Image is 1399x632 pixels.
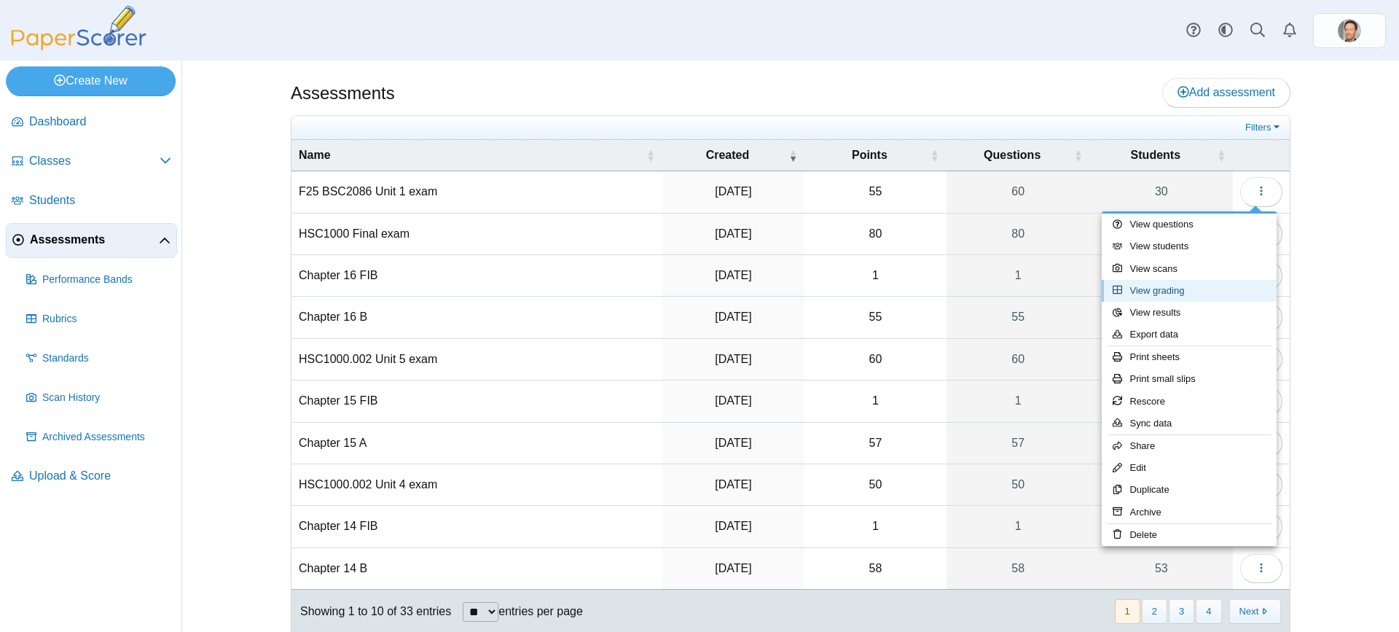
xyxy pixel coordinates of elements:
td: 50 [804,464,946,506]
a: View questions [1102,214,1277,235]
a: Create New [6,66,176,95]
span: Performance Bands [42,273,171,287]
a: 53 [1090,548,1233,589]
a: Rescore [1102,391,1277,413]
td: 1 [804,381,946,422]
a: Print sheets [1102,346,1277,368]
a: Standards [20,341,177,376]
td: Chapter 16 B [291,297,662,338]
a: Classes [6,144,177,179]
a: 51 [1090,297,1233,338]
time: Apr 23, 2025 at 2:32 PM [715,353,751,365]
td: HSC1000.002 Unit 4 exam [291,464,662,506]
a: Assessments [6,223,177,258]
a: View results [1102,302,1277,324]
span: Students [1097,147,1214,163]
a: 0 [1090,381,1233,421]
a: 1 [947,255,1090,296]
span: Points : Activate to sort [930,148,939,163]
button: 3 [1169,599,1194,623]
a: Rubrics [20,302,177,337]
a: 52 [1090,506,1233,547]
span: Created [670,147,785,163]
span: Questions [954,147,1071,163]
a: 30 [1090,171,1233,212]
a: 60 [947,339,1090,380]
time: Apr 30, 2025 at 8:51 PM [715,227,751,240]
a: View students [1102,235,1277,257]
button: 4 [1196,599,1221,623]
a: Upload & Score [6,459,177,494]
time: Sep 15, 2025 at 5:18 PM [715,185,751,198]
a: Archived Assessments [20,420,177,455]
span: Name [299,147,643,163]
a: 80 [947,214,1090,254]
span: Classes [29,153,160,169]
td: 1 [804,255,946,297]
a: View grading [1102,280,1277,302]
span: Assessments [30,232,159,248]
span: Scan History [42,391,171,405]
a: Alerts [1274,15,1306,47]
span: Dashboard [29,114,171,130]
span: Patrick Rowe [1338,19,1361,42]
a: 58 [947,548,1090,589]
a: Export data [1102,324,1277,346]
td: HSC1000.002 Unit 5 exam [291,339,662,381]
a: 1 [947,381,1090,421]
span: Students [29,192,171,208]
time: Apr 14, 2025 at 2:49 PM [715,520,751,532]
time: Apr 21, 2025 at 1:53 PM [715,437,751,449]
span: Archived Assessments [42,430,171,445]
span: Standards [42,351,171,366]
a: Filters [1242,120,1286,135]
time: Apr 14, 2025 at 12:52 PM [715,562,751,574]
a: 52 [1090,423,1233,464]
td: 1 [804,506,946,547]
span: Name : Activate to sort [646,148,655,163]
span: Questions : Activate to sort [1074,148,1083,163]
a: Delete [1102,524,1277,546]
a: 0 [1090,255,1233,296]
td: 55 [804,297,946,338]
span: Add assessment [1177,86,1275,98]
td: F25 BSC2086 Unit 1 exam [291,171,662,213]
a: Edit [1102,457,1277,479]
a: 1 [947,506,1090,547]
nav: pagination [1113,599,1281,623]
img: ps.HSacT1knwhZLr8ZK [1338,19,1361,42]
h1: Assessments [291,81,395,106]
time: Apr 28, 2025 at 9:19 PM [715,269,751,281]
td: 55 [804,171,946,213]
td: Chapter 16 FIB [291,255,662,297]
time: Apr 28, 2025 at 8:08 PM [715,311,751,323]
td: Chapter 15 FIB [291,381,662,422]
a: Share [1102,435,1277,457]
span: Points [812,147,927,163]
a: Print small slips [1102,368,1277,390]
a: 50 [947,464,1090,505]
time: Apr 14, 2025 at 4:18 PM [715,478,751,491]
a: Students [6,184,177,219]
a: 13 [1090,339,1233,380]
a: ps.HSacT1knwhZLr8ZK [1313,13,1386,48]
img: PaperScorer [6,6,152,50]
td: Chapter 15 A [291,423,662,464]
button: Next [1229,599,1281,623]
a: 12 [1090,464,1233,505]
td: 57 [804,423,946,464]
a: PaperScorer [6,40,152,52]
a: 57 [947,423,1090,464]
button: 2 [1142,599,1167,623]
span: Students : Activate to sort [1217,148,1226,163]
span: Upload & Score [29,468,171,484]
td: 60 [804,339,946,381]
a: Add assessment [1162,78,1290,107]
td: HSC1000 Final exam [291,214,662,255]
span: Rubrics [42,312,171,327]
a: Archive [1102,502,1277,523]
a: Dashboard [6,105,177,140]
a: Sync data [1102,413,1277,434]
a: 55 [947,297,1090,338]
a: 12 [1090,214,1233,254]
